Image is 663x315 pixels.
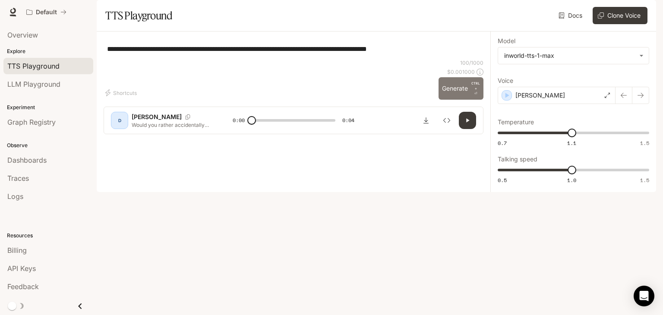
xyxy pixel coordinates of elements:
p: Model [498,38,515,44]
span: 1.5 [640,176,649,184]
div: D [113,113,126,127]
p: ⏎ [471,81,480,96]
div: inworld-tts-1-max [498,47,649,64]
a: Docs [557,7,586,24]
h1: TTS Playground [105,7,172,24]
p: [PERSON_NAME] [515,91,565,100]
button: Inspect [438,112,455,129]
div: Open Intercom Messenger [634,286,654,306]
span: 1.0 [567,176,576,184]
p: Temperature [498,119,534,125]
p: [PERSON_NAME] [132,113,182,121]
p: CTRL + [471,81,480,91]
span: 0:04 [342,116,354,125]
p: Voice [498,78,513,84]
button: All workspaces [22,3,70,21]
button: Clone Voice [593,7,647,24]
p: Talking speed [498,156,537,162]
span: 1.5 [640,139,649,147]
p: 100 / 1000 [460,59,483,66]
button: GenerateCTRL +⏎ [439,77,483,100]
p: $ 0.001000 [447,68,475,76]
button: Shortcuts [104,86,140,100]
button: Copy Voice ID [182,114,194,120]
button: Download audio [417,112,435,129]
span: 1.1 [567,139,576,147]
p: Would you rather accidentally send a love text to your boss OR a fart noise audio to your crush? [132,121,212,129]
span: 0:00 [233,116,245,125]
span: 0.5 [498,176,507,184]
p: Default [36,9,57,16]
span: 0.7 [498,139,507,147]
div: inworld-tts-1-max [504,51,635,60]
